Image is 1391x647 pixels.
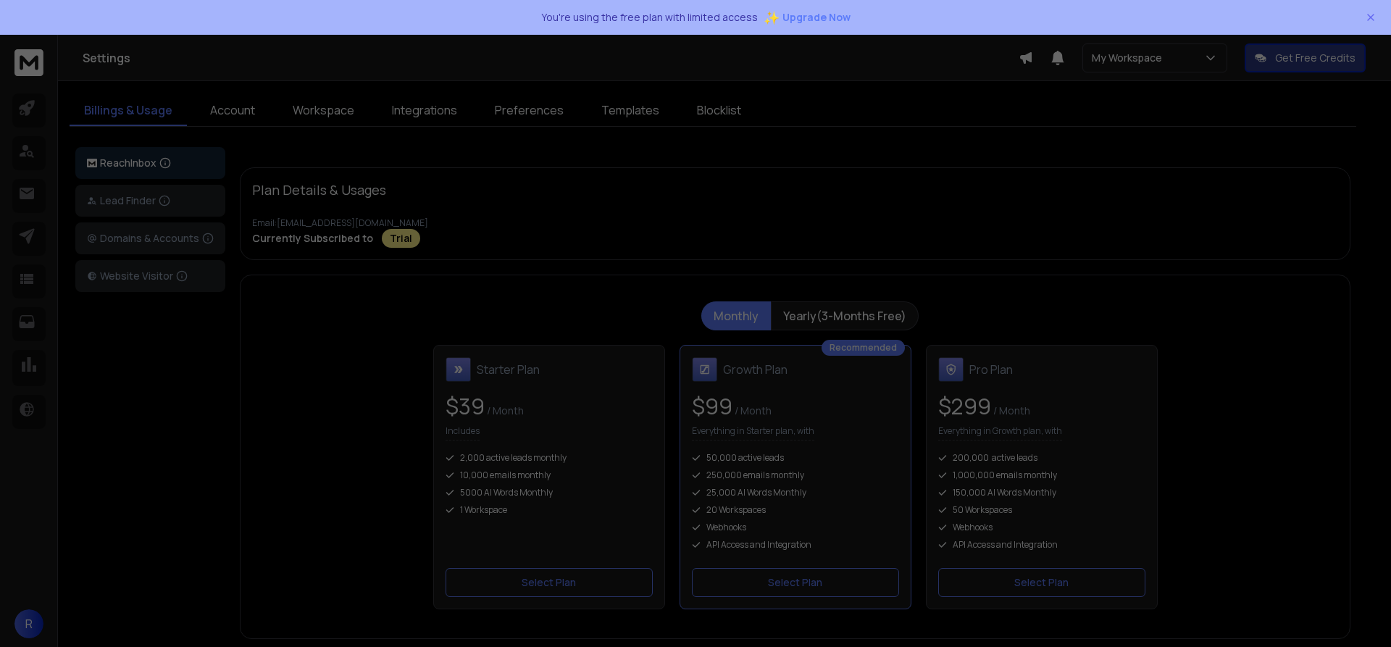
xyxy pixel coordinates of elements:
p: Plan Details & Usages [252,180,386,200]
div: Trial [382,229,420,248]
div: 25,000 AI Words Monthly [692,487,899,498]
p: You're using the free plan with limited access [541,10,758,25]
div: 150,000 AI Words Monthly [938,487,1145,498]
span: $ 299 [938,391,991,421]
a: Workspace [278,96,369,126]
div: 20 Workspaces [692,504,899,516]
button: Get Free Credits [1245,43,1366,72]
h1: Starter Plan [477,361,540,378]
div: 1,000,000 emails monthly [938,469,1145,481]
button: Domains & Accounts [75,222,225,254]
div: Webhooks [938,522,1145,533]
button: Lead Finder [75,185,225,217]
button: Select Plan [938,568,1145,597]
a: Templates [587,96,674,126]
span: / Month [485,404,524,417]
div: API Access and Integration [938,539,1145,551]
span: ✨ [764,7,780,28]
div: 10,000 emails monthly [446,469,653,481]
span: $ 39 [446,391,485,421]
div: 5000 AI Words Monthly [446,487,653,498]
img: Growth Plan icon [692,357,717,382]
button: ReachInbox [75,147,225,179]
span: $ 99 [692,391,732,421]
button: R [14,609,43,638]
p: Currently Subscribed to [252,231,373,246]
a: Preferences [480,96,578,126]
img: Starter Plan icon [446,357,471,382]
button: Select Plan [446,568,653,597]
a: Account [196,96,270,126]
div: 1 Workspace [446,504,653,516]
div: Recommended [822,340,905,356]
p: Everything in Starter plan, with [692,425,814,441]
button: Website Visitor [75,260,225,292]
p: Email: [EMAIL_ADDRESS][DOMAIN_NAME] [252,217,1338,229]
button: Monthly [701,301,771,330]
span: / Month [991,404,1030,417]
div: 50,000 active leads [692,452,899,464]
div: 250,000 emails monthly [692,469,899,481]
div: Webhooks [692,522,899,533]
p: Everything in Growth plan, with [938,425,1062,441]
span: Upgrade Now [782,10,851,25]
span: / Month [732,404,772,417]
button: ✨Upgrade Now [764,3,851,32]
h1: Settings [83,49,1019,67]
div: 50 Workspaces [938,504,1145,516]
img: Pro Plan icon [938,357,964,382]
a: Integrations [377,96,472,126]
p: My Workspace [1092,51,1168,65]
a: Blocklist [682,96,756,126]
p: Includes [446,425,480,441]
div: 2,000 active leads monthly [446,452,653,464]
p: Get Free Credits [1275,51,1356,65]
h1: Pro Plan [969,361,1013,378]
a: Billings & Usage [70,96,187,126]
div: API Access and Integration [692,539,899,551]
img: logo [87,159,97,168]
button: Select Plan [692,568,899,597]
div: 200,000 active leads [938,452,1145,464]
button: Yearly(3-Months Free) [771,301,919,330]
h1: Growth Plan [723,361,788,378]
